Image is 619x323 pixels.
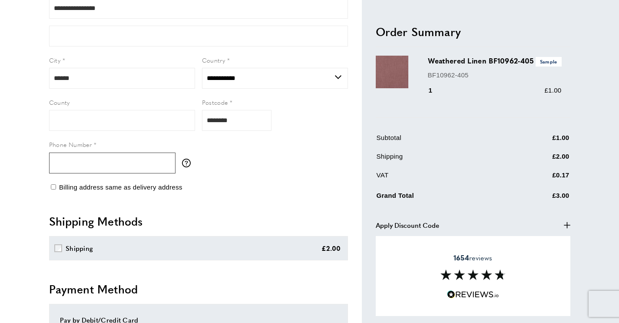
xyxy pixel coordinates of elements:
td: Subtotal [377,133,509,150]
div: £2.00 [321,243,341,253]
button: More information [182,159,195,167]
span: County [49,98,70,107]
td: £3.00 [510,189,569,207]
td: Shipping [377,151,509,168]
img: Weathered Linen BF10962-405 [376,56,408,88]
td: £2.00 [510,151,569,168]
span: £1.00 [544,87,561,94]
span: Apply Discount Code [376,220,439,230]
span: Sample [536,57,562,66]
div: Shipping [66,243,93,253]
h2: Order Summary [376,23,570,39]
span: Billing address same as delivery address [59,183,182,191]
span: Phone Number [49,140,92,149]
td: £0.17 [510,170,569,187]
img: Reviews.io 5 stars [447,290,499,299]
h2: Payment Method [49,281,348,297]
p: BF10962-405 [428,70,562,80]
strong: 1654 [453,253,469,263]
input: Billing address same as delivery address [51,184,56,190]
td: £1.00 [510,133,569,150]
span: Postcode [202,98,228,107]
td: Grand Total [377,189,509,207]
td: VAT [377,170,509,187]
span: Country [202,56,225,64]
span: reviews [453,253,492,262]
h2: Shipping Methods [49,213,348,229]
h3: Weathered Linen BF10962-405 [428,56,562,66]
div: 1 [428,85,445,96]
span: City [49,56,61,64]
img: Reviews section [440,270,506,280]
